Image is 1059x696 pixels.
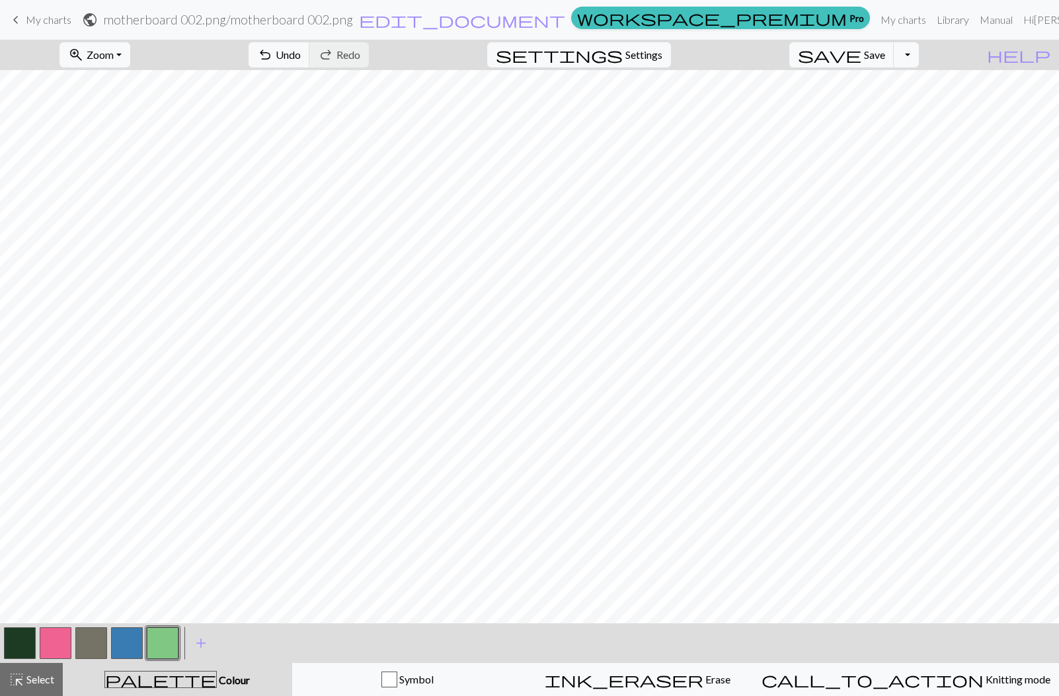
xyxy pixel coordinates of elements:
span: Save [864,48,885,61]
span: call_to_action [762,670,984,689]
span: Erase [703,673,730,685]
span: zoom_in [68,46,84,64]
span: Knitting mode [984,673,1050,685]
button: Symbol [292,663,523,696]
button: SettingsSettings [487,42,671,67]
a: Library [931,7,974,33]
span: My charts [26,13,71,26]
span: public [82,11,98,29]
button: Erase [522,663,753,696]
a: My charts [875,7,931,33]
button: Knitting mode [753,663,1059,696]
h2: motherboard 002.png / motherboard 002.png [103,12,353,27]
a: Manual [974,7,1018,33]
span: Select [24,673,54,685]
span: keyboard_arrow_left [8,11,24,29]
a: Pro [571,7,870,29]
a: My charts [8,9,71,31]
span: save [798,46,861,64]
button: Colour [63,663,292,696]
span: help [987,46,1050,64]
span: Settings [625,47,662,63]
span: settings [496,46,623,64]
button: Zoom [59,42,130,67]
span: add [193,634,209,652]
span: Undo [276,48,301,61]
button: Save [789,42,894,67]
span: ink_eraser [545,670,703,689]
i: Settings [496,47,623,63]
span: highlight_alt [9,670,24,689]
span: workspace_premium [577,9,847,27]
span: undo [257,46,273,64]
span: Colour [217,674,250,686]
span: edit_document [359,11,565,29]
span: palette [105,670,216,689]
button: Undo [249,42,310,67]
span: Zoom [87,48,114,61]
span: Symbol [397,673,434,685]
